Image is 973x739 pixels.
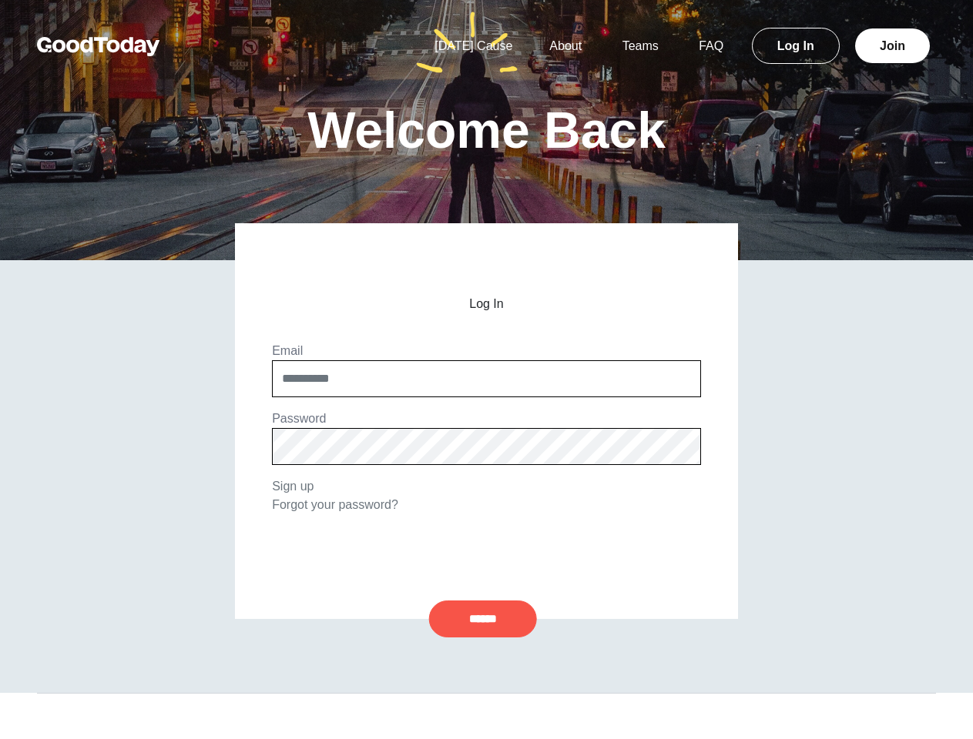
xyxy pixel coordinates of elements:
[272,297,701,311] h2: Log In
[272,480,314,493] a: Sign up
[604,39,677,52] a: Teams
[272,412,326,425] label: Password
[855,28,930,63] a: Join
[272,498,398,511] a: Forgot your password?
[307,105,666,155] h1: Welcome Back
[272,344,303,357] label: Email
[752,28,840,64] a: Log In
[680,39,742,52] a: FAQ
[416,39,531,52] a: [DATE] Cause
[531,39,600,52] a: About
[37,37,160,56] img: GoodToday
